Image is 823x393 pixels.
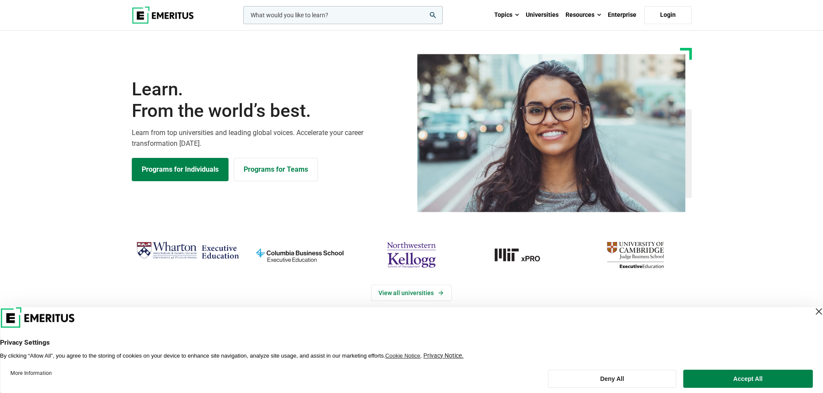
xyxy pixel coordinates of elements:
[644,6,692,24] a: Login
[472,238,575,272] a: MIT-xPRO
[360,238,463,272] img: northwestern-kellogg
[132,127,407,149] p: Learn from top universities and leading global voices. Accelerate your career transformation [DATE].
[132,158,229,181] a: Explore Programs
[584,238,687,272] img: cambridge-judge-business-school
[472,238,575,272] img: MIT xPRO
[132,79,407,122] h1: Learn.
[248,238,351,272] img: columbia-business-school
[371,285,452,301] a: View Universities
[417,54,686,212] img: Learn from the world's best
[136,238,239,264] img: Wharton Executive Education
[243,6,443,24] input: woocommerce-product-search-field-0
[132,100,407,122] span: From the world’s best.
[234,158,318,181] a: Explore for Business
